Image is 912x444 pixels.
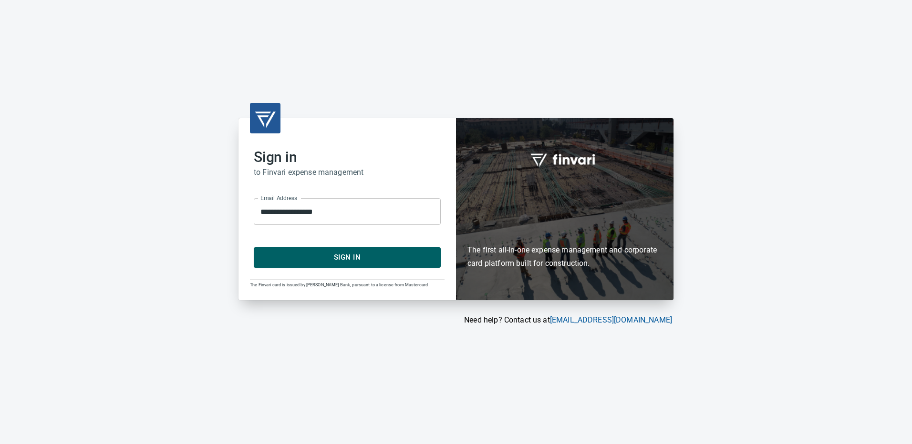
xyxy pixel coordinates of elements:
h2: Sign in [254,149,441,166]
p: Need help? Contact us at [238,314,672,326]
div: Finvari [456,118,674,300]
img: fullword_logo_white.png [529,148,601,170]
button: Sign In [254,247,441,267]
span: Sign In [264,251,430,263]
img: transparent_logo.png [254,107,277,130]
h6: The first all-in-one expense management and corporate card platform built for construction. [467,188,662,270]
h6: to Finvari expense management [254,166,441,179]
a: [EMAIL_ADDRESS][DOMAIN_NAME] [550,315,672,324]
span: The Finvari card is issued by [PERSON_NAME] Bank, pursuant to a license from Mastercard [250,283,428,287]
